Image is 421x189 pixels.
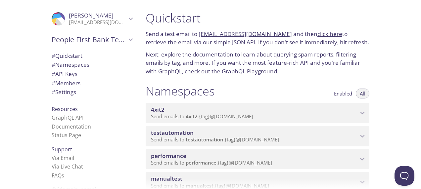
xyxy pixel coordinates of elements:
[146,84,215,98] h1: Namespaces
[52,79,55,87] span: #
[151,152,186,160] span: performance
[52,172,64,179] a: FAQ
[52,146,72,153] span: Support
[52,88,76,96] span: Settings
[146,126,369,146] div: testautomation namespace
[46,31,138,48] div: People First Bank Testing Services
[52,114,83,121] a: GraphQL API
[52,70,77,78] span: API Keys
[46,79,138,88] div: Members
[151,113,253,120] span: Send emails to . {tag} @[DOMAIN_NAME]
[46,88,138,97] div: Team Settings
[186,159,216,166] span: performance
[146,103,369,123] div: 4xit2 namespace
[186,136,223,143] span: testautomation
[62,172,64,179] span: s
[52,35,126,44] span: People First Bank Testing Services
[52,105,78,113] span: Resources
[151,106,164,113] span: 4xit2
[146,30,369,47] p: Send a test email to and then to retrieve the email via our simple JSON API. If you don't see it ...
[69,19,126,26] p: [EMAIL_ADDRESS][DOMAIN_NAME]
[69,12,114,19] span: [PERSON_NAME]
[46,60,138,69] div: Namespaces
[46,8,138,30] div: Sobana Swaminathan
[146,50,369,76] p: Next: explore the to learn about querying spam reports, filtering emails by tag, and more. If you...
[193,51,233,58] a: documentation
[52,52,82,59] span: Quickstart
[52,132,81,139] a: Status Page
[52,79,80,87] span: Members
[52,61,55,68] span: #
[146,149,369,170] div: performance namespace
[199,30,292,38] a: [EMAIL_ADDRESS][DOMAIN_NAME]
[52,61,89,68] span: Namespaces
[52,70,55,78] span: #
[52,52,55,59] span: #
[356,89,369,98] button: All
[186,113,198,120] span: 4xit2
[52,163,83,170] a: Via Live Chat
[330,89,356,98] button: Enabled
[146,11,369,25] h1: Quickstart
[52,123,91,130] a: Documentation
[52,154,74,162] a: Via Email
[46,51,138,60] div: Quickstart
[52,88,55,96] span: #
[151,136,279,143] span: Send emails to . {tag} @[DOMAIN_NAME]
[222,67,277,75] a: GraphQL Playground
[395,166,414,186] iframe: Help Scout Beacon - Open
[46,69,138,79] div: API Keys
[151,159,272,166] span: Send emails to . {tag} @[DOMAIN_NAME]
[317,30,342,38] a: click here
[151,129,194,136] span: testautomation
